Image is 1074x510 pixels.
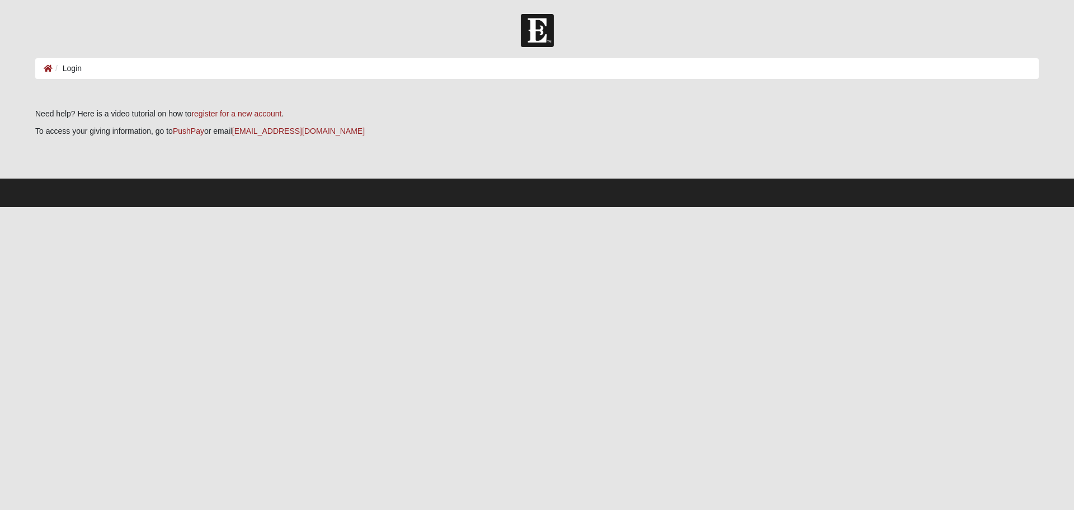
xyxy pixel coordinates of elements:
[521,14,554,47] img: Church of Eleven22 Logo
[53,63,82,74] li: Login
[173,127,204,135] a: PushPay
[232,127,365,135] a: [EMAIL_ADDRESS][DOMAIN_NAME]
[191,109,281,118] a: register for a new account
[35,108,1039,120] p: Need help? Here is a video tutorial on how to .
[35,125,1039,137] p: To access your giving information, go to or email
